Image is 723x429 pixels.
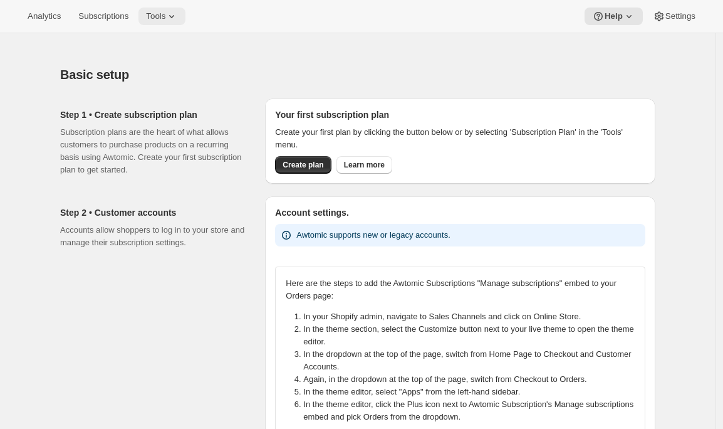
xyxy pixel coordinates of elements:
li: In the theme section, select the Customize button next to your live theme to open the theme editor. [303,323,642,348]
h2: Account settings. [275,206,645,219]
button: Analytics [20,8,68,25]
button: Settings [645,8,703,25]
span: Settings [665,11,695,21]
p: Create your first plan by clicking the button below or by selecting 'Subscription Plan' in the 'T... [275,126,645,151]
li: In the dropdown at the top of the page, switch from Home Page to Checkout and Customer Accounts. [303,348,642,373]
button: Create plan [275,156,331,174]
span: Tools [146,11,165,21]
button: Tools [138,8,185,25]
li: In the theme editor, click the Plus icon next to Awtomic Subscription's Manage subscriptions embe... [303,398,642,423]
p: Accounts allow shoppers to log in to your store and manage their subscription settings. [60,224,245,249]
li: In the theme editor, select "Apps" from the left-hand sidebar. [303,386,642,398]
h2: Your first subscription plan [275,109,645,121]
span: Analytics [28,11,61,21]
span: Learn more [344,160,385,170]
p: Awtomic supports new or legacy accounts. [296,229,450,241]
a: Learn more [336,156,392,174]
button: Subscriptions [71,8,136,25]
h2: Step 2 • Customer accounts [60,206,245,219]
span: Basic setup [60,68,129,82]
span: Create plan [283,160,323,170]
p: Here are the steps to add the Awtomic Subscriptions "Manage subscriptions" embed to your Orders p... [286,277,635,302]
span: Subscriptions [78,11,128,21]
span: Help [605,11,623,21]
button: Help [585,8,643,25]
p: Subscription plans are the heart of what allows customers to purchase products on a recurring bas... [60,126,245,176]
li: In your Shopify admin, navigate to Sales Channels and click on Online Store. [303,310,642,323]
li: Again, in the dropdown at the top of the page, switch from Checkout to Orders. [303,373,642,386]
h2: Step 1 • Create subscription plan [60,109,245,121]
